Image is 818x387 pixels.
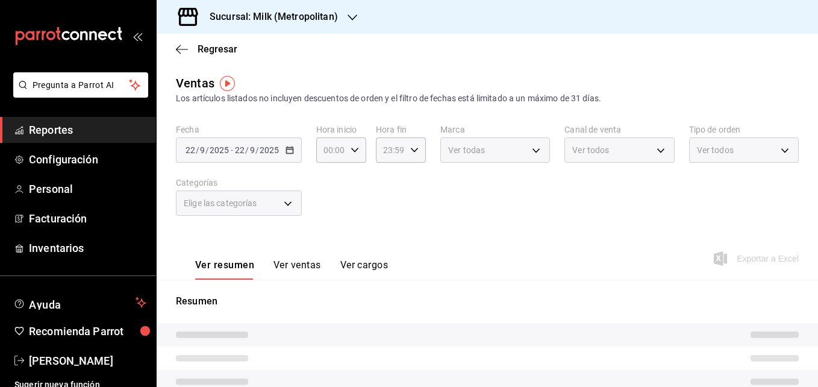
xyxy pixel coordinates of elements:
[205,145,209,155] span: /
[198,43,237,55] span: Regresar
[29,210,146,227] span: Facturación
[176,294,799,309] p: Resumen
[176,178,302,187] label: Categorías
[185,145,196,155] input: --
[8,87,148,100] a: Pregunta a Parrot AI
[29,181,146,197] span: Personal
[572,144,609,156] span: Ver todos
[195,259,388,280] div: navigation tabs
[697,144,734,156] span: Ver todos
[29,323,146,339] span: Recomienda Parrot
[29,240,146,256] span: Inventarios
[184,197,257,209] span: Elige las categorías
[195,259,254,280] button: Ver resumen
[176,43,237,55] button: Regresar
[689,125,799,134] label: Tipo de orden
[29,295,131,310] span: Ayuda
[133,31,142,41] button: open_drawer_menu
[200,10,338,24] h3: Sucursal: Milk (Metropolitan)
[564,125,674,134] label: Canal de venta
[316,125,366,134] label: Hora inicio
[245,145,249,155] span: /
[176,92,799,105] div: Los artículos listados no incluyen descuentos de orden y el filtro de fechas está limitado a un m...
[176,74,214,92] div: Ventas
[440,125,550,134] label: Marca
[199,145,205,155] input: --
[234,145,245,155] input: --
[249,145,255,155] input: --
[29,122,146,138] span: Reportes
[209,145,229,155] input: ----
[33,79,130,92] span: Pregunta a Parrot AI
[376,125,426,134] label: Hora fin
[231,145,233,155] span: -
[255,145,259,155] span: /
[259,145,279,155] input: ----
[176,125,302,134] label: Fecha
[220,76,235,91] img: Tooltip marker
[448,144,485,156] span: Ver todas
[29,353,146,369] span: [PERSON_NAME]
[196,145,199,155] span: /
[29,151,146,168] span: Configuración
[13,72,148,98] button: Pregunta a Parrot AI
[273,259,321,280] button: Ver ventas
[340,259,389,280] button: Ver cargos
